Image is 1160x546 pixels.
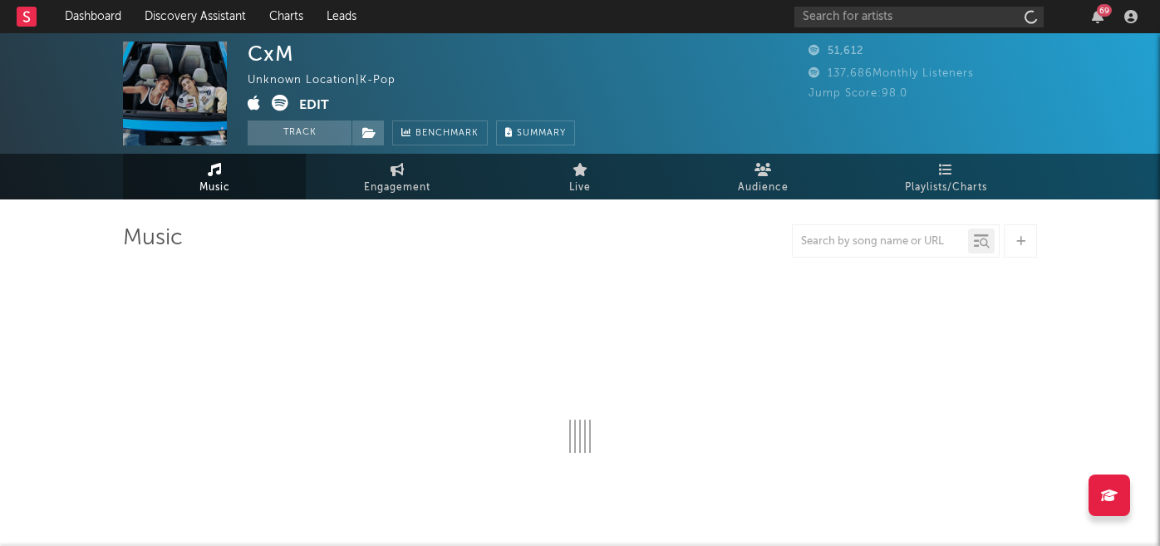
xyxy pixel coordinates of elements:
div: CxM [248,42,294,66]
input: Search by song name or URL [793,235,968,248]
span: 51,612 [809,46,863,57]
span: Playlists/Charts [905,178,987,198]
button: Edit [299,95,329,116]
button: Track [248,121,351,145]
span: Live [569,178,591,198]
div: 69 [1097,4,1112,17]
a: Music [123,154,306,199]
a: Benchmark [392,121,488,145]
a: Engagement [306,154,489,199]
span: Audience [738,178,789,198]
span: Benchmark [415,124,479,144]
span: Music [199,178,230,198]
div: Unknown Location | K-Pop [248,71,415,91]
button: 69 [1092,10,1103,23]
a: Live [489,154,671,199]
input: Search for artists [794,7,1044,27]
span: 137,686 Monthly Listeners [809,68,974,79]
button: Summary [496,121,575,145]
span: Summary [517,129,566,138]
span: Engagement [364,178,430,198]
a: Playlists/Charts [854,154,1037,199]
a: Audience [671,154,854,199]
span: Jump Score: 98.0 [809,88,907,99]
